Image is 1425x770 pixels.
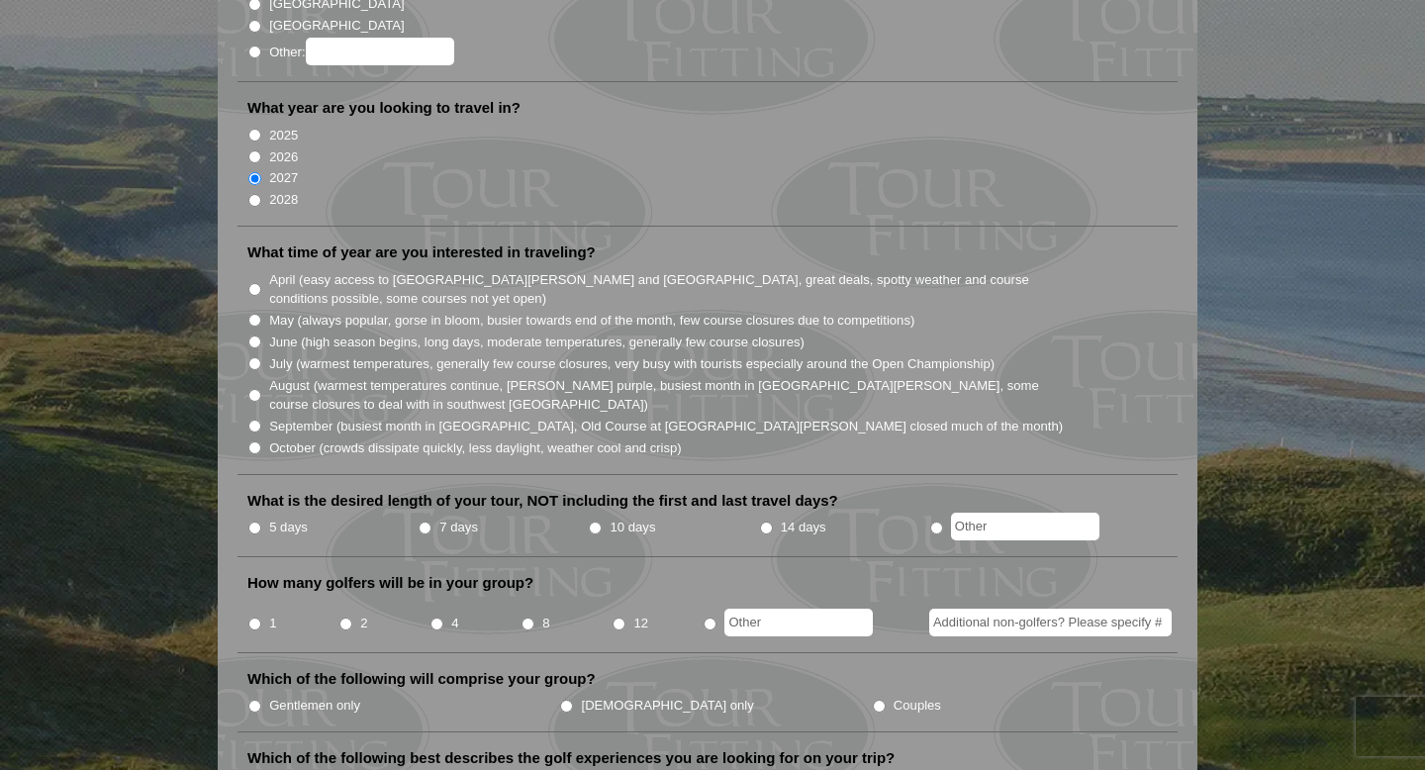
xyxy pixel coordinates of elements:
[269,311,914,331] label: May (always popular, gorse in bloom, busier towards end of the month, few course closures due to ...
[269,126,298,145] label: 2025
[247,491,838,511] label: What is the desired length of your tour, NOT including the first and last travel days?
[269,270,1065,309] label: April (easy access to [GEOGRAPHIC_DATA][PERSON_NAME] and [GEOGRAPHIC_DATA], great deals, spotty w...
[439,518,478,537] label: 7 days
[247,669,596,689] label: Which of the following will comprise your group?
[582,696,754,716] label: [DEMOGRAPHIC_DATA] only
[269,417,1063,436] label: September (busiest month in [GEOGRAPHIC_DATA], Old Course at [GEOGRAPHIC_DATA][PERSON_NAME] close...
[451,614,458,633] label: 4
[269,190,298,210] label: 2028
[269,16,404,36] label: [GEOGRAPHIC_DATA]
[247,748,895,768] label: Which of the following best describes the golf experiences you are looking for on your trip?
[542,614,549,633] label: 8
[247,242,596,262] label: What time of year are you interested in traveling?
[269,333,805,352] label: June (high season begins, long days, moderate temperatures, generally few course closures)
[269,438,682,458] label: October (crowds dissipate quickly, less daylight, weather cool and crisp)
[306,38,454,65] input: Other:
[633,614,648,633] label: 12
[269,38,453,65] label: Other:
[269,614,276,633] label: 1
[269,696,360,716] label: Gentlemen only
[269,147,298,167] label: 2026
[247,573,533,593] label: How many golfers will be in your group?
[247,98,521,118] label: What year are you looking to travel in?
[269,354,995,374] label: July (warmest temperatures, generally few course closures, very busy with tourists especially aro...
[269,168,298,188] label: 2027
[781,518,826,537] label: 14 days
[269,518,308,537] label: 5 days
[894,696,941,716] label: Couples
[929,609,1172,636] input: Additional non-golfers? Please specify #
[269,376,1065,415] label: August (warmest temperatures continue, [PERSON_NAME] purple, busiest month in [GEOGRAPHIC_DATA][P...
[724,609,873,636] input: Other
[360,614,367,633] label: 2
[951,513,1099,540] input: Other
[611,518,656,537] label: 10 days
